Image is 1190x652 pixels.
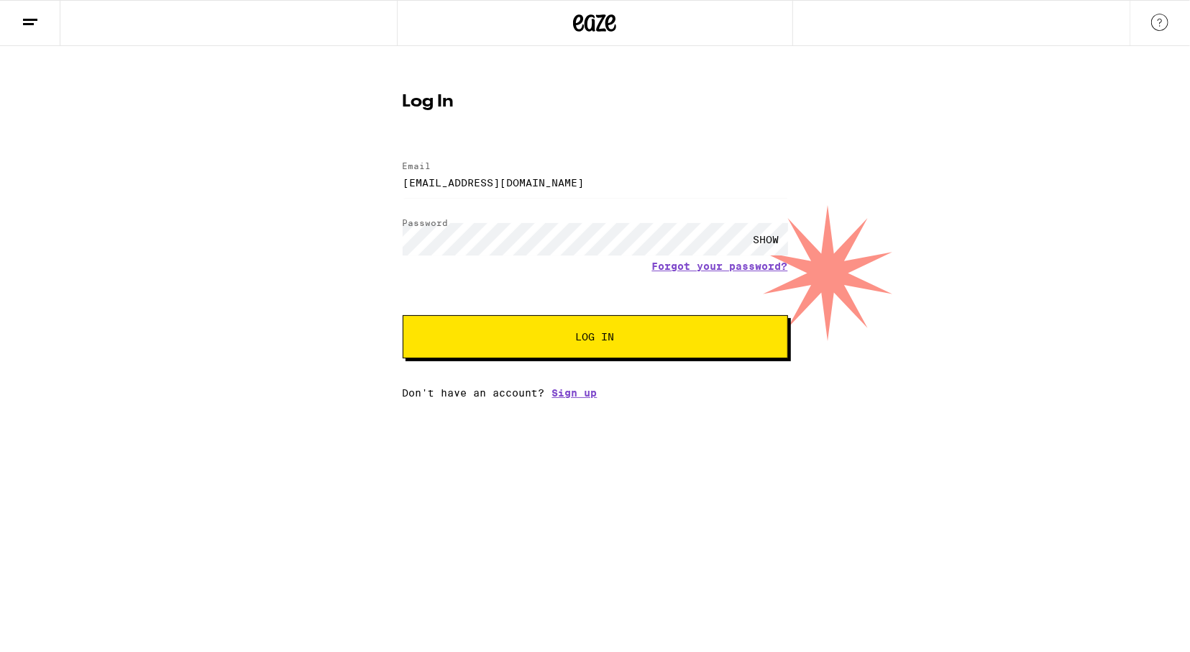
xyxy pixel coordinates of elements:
input: Email [403,166,788,199]
h1: Log In [403,94,788,111]
label: Password [403,218,449,227]
a: Forgot your password? [652,261,788,272]
span: Hi. Need any help? [9,10,104,22]
div: SHOW [745,223,788,255]
div: Don't have an account? [403,387,788,399]
label: Email [403,161,431,171]
a: Sign up [552,387,598,399]
span: Log In [576,332,615,342]
button: Log In [403,315,788,358]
